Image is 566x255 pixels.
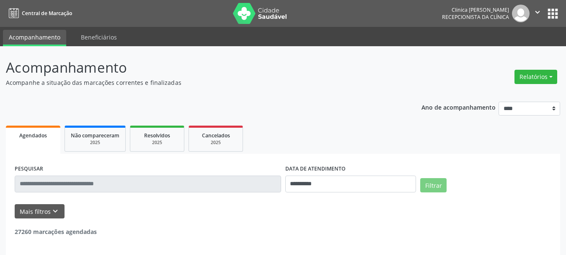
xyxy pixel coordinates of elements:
span: Recepcionista da clínica [442,13,509,21]
p: Acompanhe a situação das marcações correntes e finalizadas [6,78,394,87]
p: Acompanhamento [6,57,394,78]
p: Ano de acompanhamento [421,102,496,112]
button: Relatórios [514,70,557,84]
a: Central de Marcação [6,6,72,20]
span: Não compareceram [71,132,119,139]
label: PESQUISAR [15,163,43,176]
button: Filtrar [420,178,447,192]
button: Mais filtroskeyboard_arrow_down [15,204,65,219]
span: Cancelados [202,132,230,139]
label: DATA DE ATENDIMENTO [285,163,346,176]
span: Central de Marcação [22,10,72,17]
span: Agendados [19,132,47,139]
a: Beneficiários [75,30,123,45]
span: Resolvidos [144,132,170,139]
i: keyboard_arrow_down [51,207,60,216]
div: 2025 [71,139,119,146]
i:  [533,8,542,17]
button:  [530,5,545,22]
a: Acompanhamento [3,30,66,46]
div: 2025 [136,139,178,146]
strong: 27260 marcações agendadas [15,228,97,236]
div: Clinica [PERSON_NAME] [442,6,509,13]
div: 2025 [195,139,237,146]
img: img [512,5,530,22]
button: apps [545,6,560,21]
